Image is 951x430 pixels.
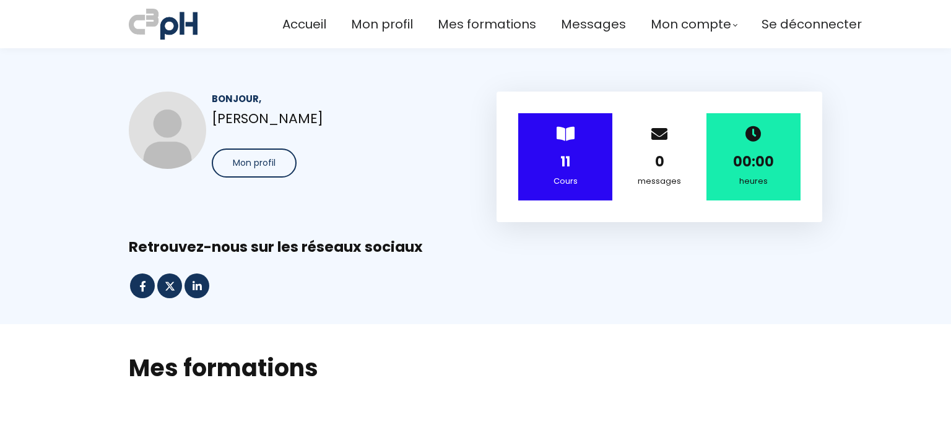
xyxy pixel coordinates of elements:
strong: 11 [560,152,570,171]
button: Mon profil [212,148,297,178]
a: Se déconnecter [762,14,862,35]
span: Mon compte [651,14,731,35]
a: Accueil [282,14,326,35]
div: Retrouvez-nous sur les réseaux sociaux [129,238,822,257]
span: Mon profil [233,157,276,170]
h2: Mes formations [129,352,822,384]
strong: 0 [655,152,664,171]
img: a70bc7685e0efc0bd0b04b3506828469.jpeg [129,6,198,42]
div: messages [628,174,691,188]
strong: 00:00 [733,152,774,171]
div: > [518,113,612,200]
div: Bonjour, [212,92,454,106]
p: [PERSON_NAME] [212,108,454,129]
a: Messages [561,14,626,35]
a: Mon profil [351,14,413,35]
img: 68b6b28f9f966aa8970363f2.jpg [129,92,206,169]
div: Cours [534,174,597,188]
a: Mes formations [438,14,536,35]
div: heures [722,174,785,188]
